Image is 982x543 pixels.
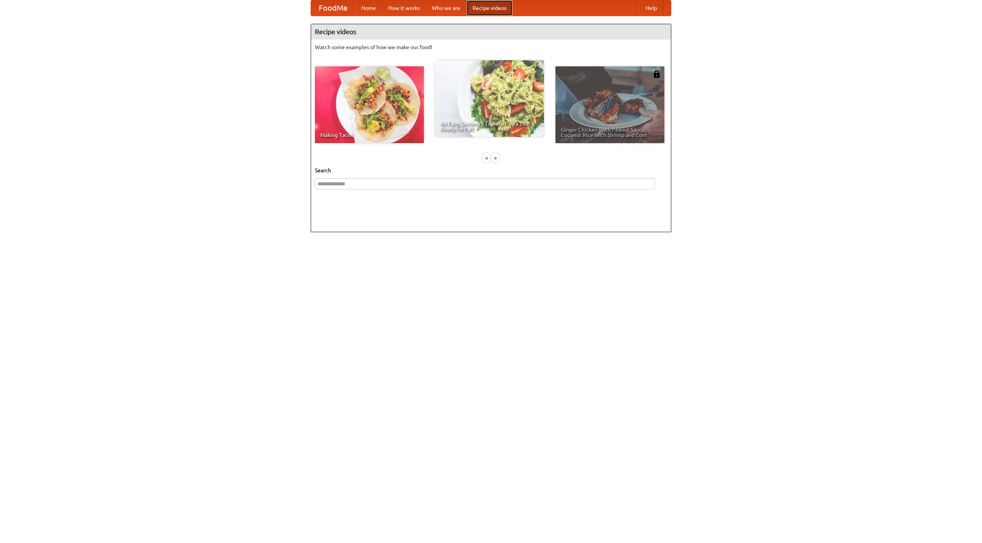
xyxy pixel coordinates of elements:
img: 483408.png [653,70,661,78]
div: « [483,153,490,163]
a: Who we are [426,0,466,16]
a: Making Tacos [315,66,424,143]
span: Making Tacos [320,132,419,138]
p: Watch some examples of how we make our food! [315,43,667,51]
a: How it works [382,0,426,16]
h5: Search [315,167,667,174]
span: An Easy, Summery Tomato Pasta That's Ready for Fall [440,121,539,132]
a: An Easy, Summery Tomato Pasta That's Ready for Fall [435,60,544,137]
a: Recipe videos [466,0,512,16]
h4: Recipe videos [311,24,671,40]
a: Help [639,0,663,16]
div: » [492,153,499,163]
a: FoodMe [311,0,355,16]
a: Home [355,0,382,16]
